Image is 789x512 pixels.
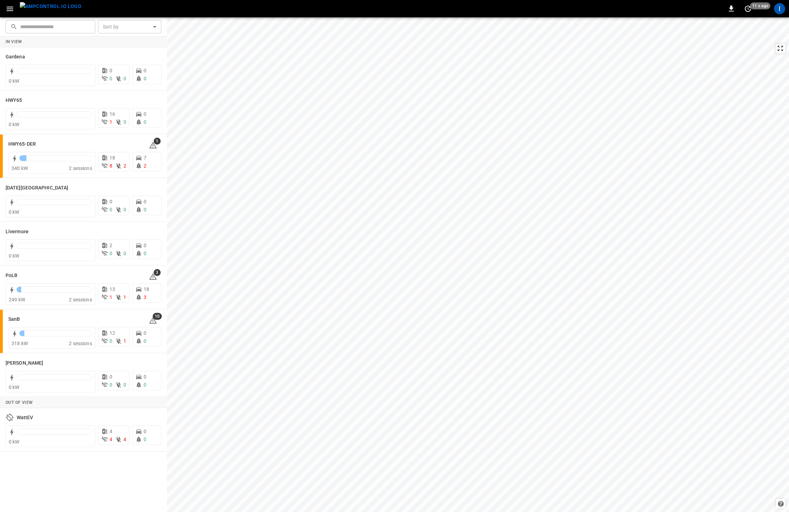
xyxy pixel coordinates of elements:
[110,207,112,212] span: 0
[110,429,112,434] span: 4
[144,111,146,117] span: 0
[144,207,146,212] span: 0
[750,2,771,9] span: 11 s ago
[110,286,115,292] span: 13
[144,243,146,248] span: 0
[123,119,126,125] span: 0
[110,330,115,336] span: 12
[11,165,28,171] span: 340 kW
[110,374,112,380] span: 0
[123,437,126,442] span: 4
[144,374,146,380] span: 0
[8,316,20,323] h6: SanB
[110,199,112,204] span: 0
[110,382,112,388] span: 0
[6,359,43,367] h6: Vernon
[144,429,146,434] span: 0
[6,400,33,405] strong: Out of View
[110,243,112,248] span: 2
[144,199,146,204] span: 0
[123,76,126,81] span: 0
[144,437,146,442] span: 0
[6,39,22,44] strong: In View
[154,138,161,145] span: 1
[110,68,112,73] span: 0
[153,313,162,320] span: 10
[110,163,112,169] span: 8
[69,165,92,171] span: 2 sessions
[110,155,115,161] span: 18
[110,437,112,442] span: 4
[144,163,146,169] span: 2
[742,3,754,14] button: set refresh interval
[9,297,25,302] span: 249 kW
[123,251,126,256] span: 0
[144,330,146,336] span: 0
[144,155,146,161] span: 7
[20,2,81,11] img: ampcontrol.io logo
[144,294,146,300] span: 3
[144,76,146,81] span: 0
[110,119,112,125] span: 1
[6,97,22,104] h6: HWY65
[110,338,112,344] span: 0
[9,439,19,445] span: 0 kW
[9,122,19,127] span: 0 kW
[167,17,789,512] canvas: Map
[6,228,29,236] h6: Livermore
[9,209,19,215] span: 0 kW
[11,341,28,346] span: 318 kW
[144,382,146,388] span: 0
[774,3,785,14] div: profile-icon
[144,68,146,73] span: 0
[144,119,146,125] span: 0
[9,78,19,84] span: 0 kW
[110,294,112,300] span: 1
[154,269,161,276] span: 3
[6,184,68,192] h6: Karma Center
[9,384,19,390] span: 0 kW
[123,294,126,300] span: 1
[110,76,112,81] span: 0
[110,111,115,117] span: 16
[144,286,149,292] span: 18
[69,341,92,346] span: 2 sessions
[123,163,126,169] span: 2
[123,207,126,212] span: 0
[9,253,19,259] span: 0 kW
[17,414,33,422] h6: WattEV
[123,338,126,344] span: 1
[6,53,25,61] h6: Gardena
[8,140,36,148] h6: HWY65-DER
[144,251,146,256] span: 0
[110,251,112,256] span: 0
[123,382,126,388] span: 0
[69,297,92,302] span: 2 sessions
[144,338,146,344] span: 0
[6,272,17,279] h6: PoLB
